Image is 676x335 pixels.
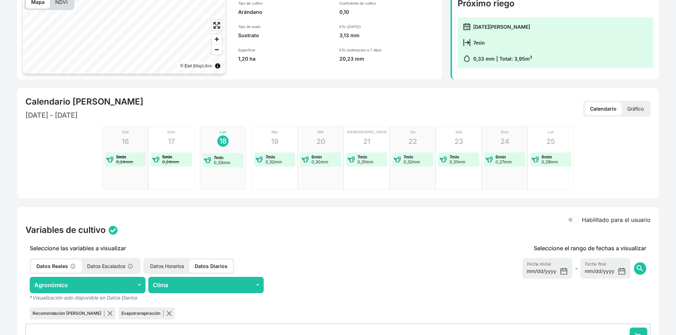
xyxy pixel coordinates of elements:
[473,55,532,62] p: 0,33 mm | Total: 3,95
[265,160,282,164] p: 0,32mm
[212,20,222,30] button: Enter fullscreen
[25,244,386,252] p: Seleccione las variables a visualizar
[219,136,227,146] p: 18
[495,160,512,164] p: 0,27mm
[636,264,644,273] span: search
[311,160,328,164] p: 0,30mm
[440,156,447,163] img: water-event
[121,310,164,317] p: Evapotranspiración
[214,155,223,160] strong: 7min
[238,24,331,29] p: Tipo de suelo
[238,9,331,16] p: Arándano
[542,154,552,160] strong: 6min
[463,23,470,30] img: calendar
[31,259,82,273] p: Datos Reales
[82,259,139,273] p: Datos Escalados
[532,156,539,163] img: water-event
[214,160,230,165] p: 0,33mm
[582,216,651,224] label: Habilitado para el usuario
[394,156,401,163] img: water-event
[408,136,417,147] p: 22
[473,23,530,30] p: [DATE][PERSON_NAME]
[525,56,532,62] span: m
[122,129,129,135] p: Sáb
[403,154,413,160] strong: 7min
[238,55,331,62] p: 1,20 ha
[316,136,325,147] p: 20
[238,1,331,6] p: Tipo de cultivo
[548,129,554,135] p: Lun
[116,154,126,160] strong: 5min
[339,32,436,39] p: 3,13 mm
[106,156,113,163] img: water-event
[213,62,222,70] summary: Toggle attribution
[473,39,485,46] p: 7min
[317,129,324,135] p: Mié
[339,1,436,6] p: Coeficiente de cultivo
[25,225,106,235] h4: Variables de cultivo
[403,160,420,164] p: 0,32mm
[33,310,104,317] p: Recomendación [PERSON_NAME]
[148,277,264,293] button: Clima
[463,39,470,46] img: calendar
[271,136,279,147] p: 19
[501,129,509,135] p: Dom
[546,136,555,147] p: 25
[454,136,463,147] p: 23
[25,110,338,121] p: [DATE] - [DATE]
[189,259,233,273] p: Datos Diarios
[204,157,211,164] img: water-event
[530,55,532,60] sup: 3
[534,244,646,252] p: Seleccione el rango de fechas a visualizar
[339,9,436,16] p: 0,10
[542,160,558,164] p: 0,29mm
[357,154,367,160] strong: 7min
[162,154,172,160] strong: 5min
[302,156,309,163] img: water-event
[109,226,118,235] img: status
[238,48,331,52] p: Superficie
[167,129,175,135] p: Dom
[145,259,189,273] p: Datos Horarios
[575,264,578,273] span: -
[122,136,129,147] p: 16
[339,24,436,29] p: ETo ([DATE])
[30,277,145,293] button: Agronómico
[265,154,275,160] strong: 7min
[500,136,509,147] p: 24
[357,160,373,164] p: 0,31mm
[180,62,212,69] div: © Esri |
[194,63,212,68] a: MapLibre
[220,129,226,135] p: Lun
[25,96,143,107] h4: Calendario [PERSON_NAME]
[456,129,462,135] p: Sáb
[212,44,222,55] button: Zoom out
[212,34,222,44] button: Zoom in
[311,154,322,160] strong: 6min
[486,156,493,163] img: water-event
[32,295,137,301] em: Visualización solo disponible en Datos Diarios
[347,129,387,135] p: [DEMOGRAPHIC_DATA]
[339,48,436,52] p: ETo (estimación a 7 días)
[168,136,175,147] p: 17
[449,160,465,164] p: 0,31mm
[162,160,179,164] p: 0,24mm
[410,129,416,135] p: Vie
[463,55,470,62] img: calendar
[339,55,436,62] p: 20,23 mm
[634,262,646,275] button: search
[622,102,649,115] p: Gráfico
[256,156,263,163] img: water-event
[363,136,370,147] p: 21
[238,32,331,39] p: Sustrato
[116,160,133,164] p: 0,24mm
[152,156,159,163] img: water-event
[271,129,278,135] p: Mar
[348,156,355,163] img: water-event
[449,154,459,160] strong: 7min
[495,154,506,160] strong: 6min
[585,102,622,115] p: Calendario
